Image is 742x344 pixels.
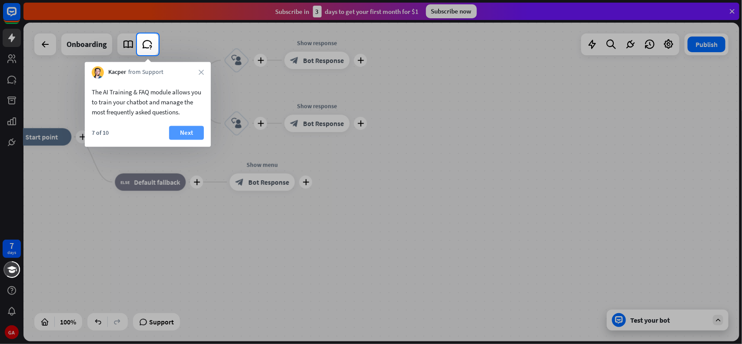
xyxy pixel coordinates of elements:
i: close [199,70,204,75]
div: The AI Training & FAQ module allows you to train your chatbot and manage the most frequently aske... [92,87,204,117]
button: Next [169,126,204,140]
span: Kacper [108,68,126,77]
div: 7 of 10 [92,129,109,137]
button: Open LiveChat chat widget [7,3,33,30]
span: from Support [128,68,163,77]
